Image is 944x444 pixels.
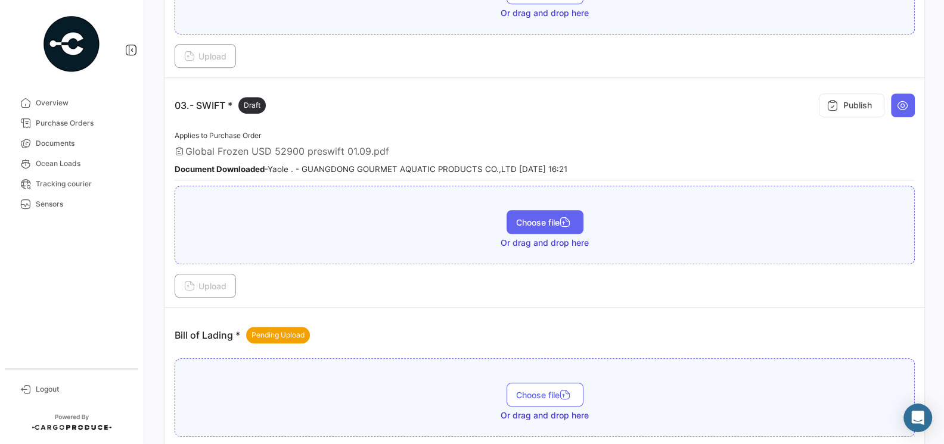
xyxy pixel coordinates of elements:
b: Document Downloaded [175,164,265,174]
a: Tracking courier [10,174,133,194]
span: Sensors [36,199,129,210]
button: Upload [175,274,236,298]
a: Sensors [10,194,133,214]
span: Upload [184,281,226,291]
p: 03.- SWIFT * [175,97,266,114]
span: Or drag and drop here [501,7,589,19]
button: Choose file [507,383,583,407]
span: Choose file [516,217,574,227]
button: Publish [819,93,884,117]
span: Or drag and drop here [501,237,589,249]
button: Upload [175,44,236,68]
span: Applies to Purchase Order [175,131,261,140]
button: Choose file [507,210,583,234]
span: Tracking courier [36,179,129,189]
span: Documents [36,138,129,149]
a: Ocean Loads [10,154,133,174]
span: Overview [36,98,129,108]
a: Overview [10,93,133,113]
span: Upload [184,51,226,61]
small: - Yaole . - GUANGDONG GOURMET AQUATIC PRODUCTS CO.,LTD [DATE] 16:21 [175,164,567,174]
span: Pending Upload [251,330,305,340]
p: Bill of Lading * [175,327,310,343]
img: powered-by.png [42,14,101,74]
span: Or drag and drop here [501,409,589,421]
span: Ocean Loads [36,158,129,169]
span: Logout [36,384,129,395]
span: Global Frozen USD 52900 preswift 01.09.pdf [185,145,389,157]
a: Purchase Orders [10,113,133,133]
a: Documents [10,133,133,154]
span: Choose file [516,390,574,400]
span: Purchase Orders [36,118,129,129]
div: Abrir Intercom Messenger [903,404,932,432]
span: Draft [244,100,260,111]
